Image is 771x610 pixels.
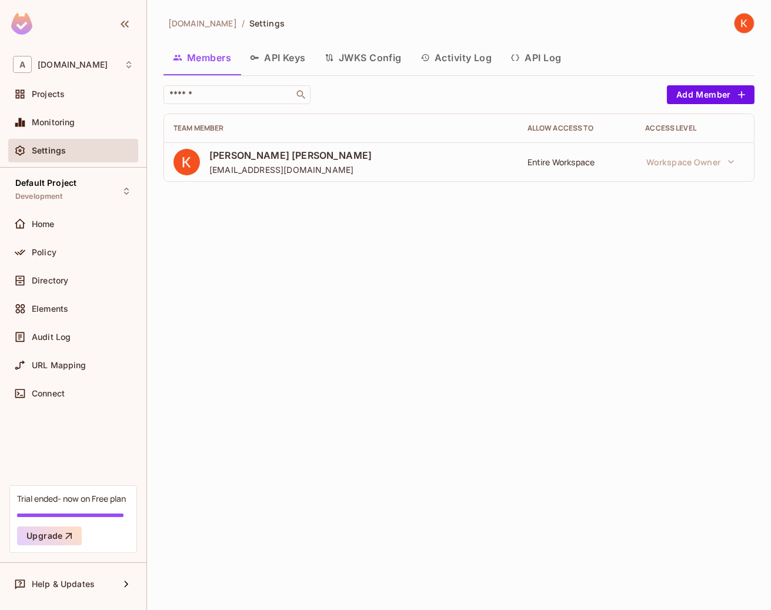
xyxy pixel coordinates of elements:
[32,304,68,314] span: Elements
[209,164,372,175] span: [EMAIL_ADDRESS][DOMAIN_NAME]
[32,389,65,398] span: Connect
[528,156,627,168] div: Entire Workspace
[735,14,754,33] img: Khiết Cao Thanh
[32,361,86,370] span: URL Mapping
[32,579,95,589] span: Help & Updates
[315,43,411,72] button: JWKS Config
[173,124,509,133] div: Team Member
[163,43,241,72] button: Members
[32,248,56,257] span: Policy
[15,192,63,201] span: Development
[13,56,32,73] span: A
[411,43,502,72] button: Activity Log
[32,276,68,285] span: Directory
[501,43,570,72] button: API Log
[32,118,75,127] span: Monitoring
[15,178,76,188] span: Default Project
[168,18,237,29] span: [DOMAIN_NAME]
[249,18,285,29] span: Settings
[17,526,82,545] button: Upgrade
[242,18,245,29] li: /
[32,89,65,99] span: Projects
[173,149,200,175] img: ACg8ocKI40CV1YL8vZMwW9krJAKwW1wgTYvUWdCKBcBkPK3D6AMrCw=s96-c
[32,146,66,155] span: Settings
[17,493,126,504] div: Trial ended- now on Free plan
[528,124,627,133] div: Allow Access to
[241,43,315,72] button: API Keys
[667,85,755,104] button: Add Member
[38,60,108,69] span: Workspace: ahamove.com
[640,150,740,174] button: Workspace Owner
[209,149,372,162] span: [PERSON_NAME] [PERSON_NAME]
[32,332,71,342] span: Audit Log
[645,124,745,133] div: Access Level
[32,219,55,229] span: Home
[11,13,32,35] img: SReyMgAAAABJRU5ErkJggg==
